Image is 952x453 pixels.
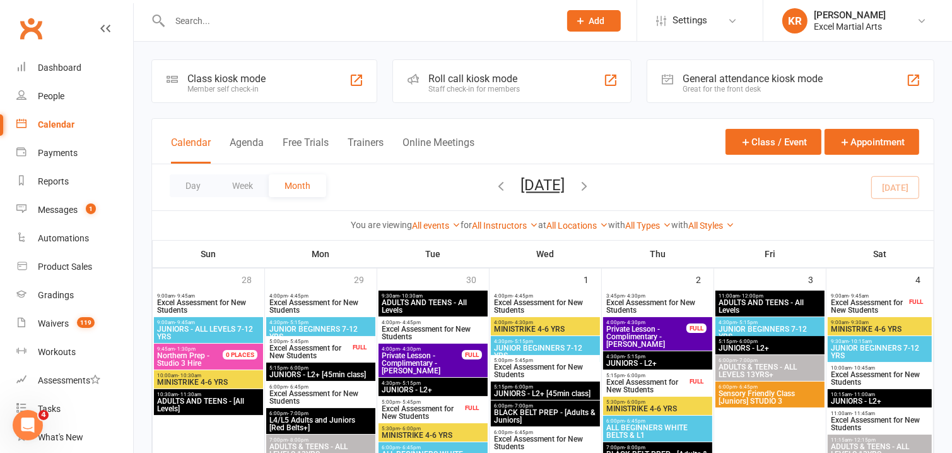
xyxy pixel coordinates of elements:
[606,293,710,299] span: 3:45pm
[830,325,929,333] span: MINISTRIKE 4-6 YRS
[428,85,520,94] div: Staff check-in for members
[400,426,421,432] span: - 6:00pm
[737,358,758,363] span: - 7:00pm
[584,269,601,289] div: 1
[269,416,373,432] span: L4/L5 Adults and Juniors [Red Belts+]
[16,253,133,281] a: Product Sales
[399,293,423,299] span: - 10:30am
[512,320,533,325] span: - 4:30pm
[830,371,929,386] span: Excel Assessment for New Students
[269,325,373,341] span: JUNIOR BEGINNERS 7-12 YRS
[606,359,710,367] span: JUNIORS - L2+
[849,293,869,299] span: - 9:45am
[718,358,822,363] span: 6:00pm
[625,354,645,359] span: - 5:15pm
[830,411,929,416] span: 11:00am
[718,363,822,378] span: ADULTS & TEENS - ALL LEVELS 13YRS+
[269,384,373,390] span: 6:00pm
[400,346,421,352] span: - 4:30pm
[16,139,133,167] a: Payments
[283,136,329,164] button: Free Trials
[38,318,69,329] div: Waivers
[269,320,373,325] span: 4:30pm
[625,445,645,450] span: - 8:00pm
[265,241,377,267] th: Mon
[625,418,645,424] span: - 6:45pm
[849,320,869,325] span: - 9:30am
[400,320,421,325] span: - 4:45pm
[606,320,687,325] span: 4:00pm
[625,399,645,405] span: - 6:00pm
[77,317,95,328] span: 119
[178,392,201,397] span: - 11:30am
[156,392,261,397] span: 10:30am
[906,297,926,306] div: FULL
[38,176,69,186] div: Reports
[461,220,473,230] strong: for
[830,392,929,397] span: 10:15am
[493,299,597,314] span: Excel Assessment for New Students
[156,325,261,341] span: JUNIORS - ALL LEVELS 7-12 YRS
[718,299,822,314] span: ADULTS AND TEENS - All Levels
[288,411,309,416] span: - 7:00pm
[413,220,461,231] a: All events
[38,404,61,414] div: Tasks
[726,129,821,155] button: Class / Event
[714,241,826,267] th: Fri
[269,293,373,299] span: 4:00pm
[381,346,462,352] span: 4:00pm
[493,403,597,409] span: 6:00pm
[381,426,485,432] span: 5:30pm
[814,9,886,21] div: [PERSON_NAME]
[493,339,597,344] span: 4:30pm
[493,390,597,397] span: JUNIORS - L2+ [45min class]
[737,320,758,325] span: - 5:15pm
[718,344,822,352] span: JUNIORS - L2+
[38,262,92,272] div: Product Sales
[348,136,384,164] button: Trainers
[166,12,551,30] input: Search...
[216,174,269,197] button: Week
[493,409,597,424] span: BLACK BELT PREP - [Adults & Juniors]
[512,293,533,299] span: - 4:45pm
[16,423,133,452] a: What's New
[512,403,533,409] span: - 7:00pm
[462,350,482,359] div: FULL
[381,445,485,450] span: 6:00pm
[38,410,49,420] span: 4
[38,347,76,357] div: Workouts
[13,410,43,440] iframe: Intercom live chat
[381,352,462,375] span: Private Lesson - Complimentary - [PERSON_NAME]
[625,320,645,325] span: - 4:30pm
[825,129,919,155] button: Appointment
[153,241,265,267] th: Sun
[609,220,626,230] strong: with
[156,299,261,314] span: Excel Assessment for New Students
[288,437,309,443] span: - 8:00pm
[156,397,261,413] span: ADULTS AND TEENS - [All Levels]
[377,241,490,267] th: Tue
[830,320,929,325] span: 9:00am
[672,220,689,230] strong: with
[403,136,474,164] button: Online Meetings
[156,378,261,386] span: MINISTRIKE 4-6 YRS
[400,445,421,450] span: - 6:45pm
[178,373,201,378] span: - 10:30am
[808,269,826,289] div: 3
[718,320,822,325] span: 4:30pm
[381,325,485,341] span: Excel Assessment for New Students
[381,405,462,420] span: Excel Assessment for New Students
[606,445,710,450] span: 7:00pm
[567,10,621,32] button: Add
[521,176,565,194] button: [DATE]
[351,220,413,230] strong: You are viewing
[493,320,597,325] span: 4:00pm
[156,352,238,367] span: Studio 3 Hire
[466,269,489,289] div: 30
[16,196,133,224] a: Messages 1
[606,299,710,314] span: Excel Assessment for New Students
[493,435,597,450] span: Excel Assessment for New Students
[288,293,309,299] span: - 4:45pm
[626,220,672,231] a: All Types
[288,365,309,371] span: - 6:00pm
